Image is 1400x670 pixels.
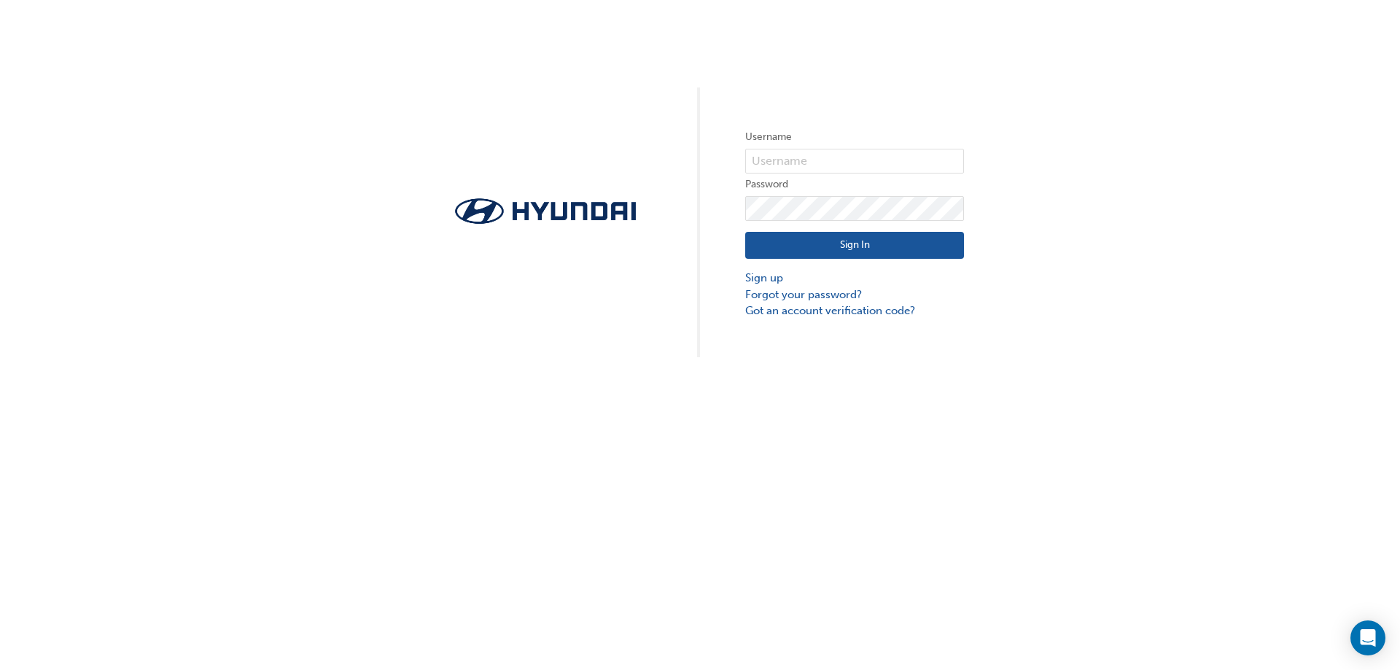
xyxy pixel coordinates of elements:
[745,176,964,193] label: Password
[745,149,964,174] input: Username
[745,232,964,260] button: Sign In
[745,270,964,287] a: Sign up
[745,303,964,319] a: Got an account verification code?
[436,194,655,228] img: Trak
[745,128,964,146] label: Username
[745,287,964,303] a: Forgot your password?
[1350,620,1385,655] div: Open Intercom Messenger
